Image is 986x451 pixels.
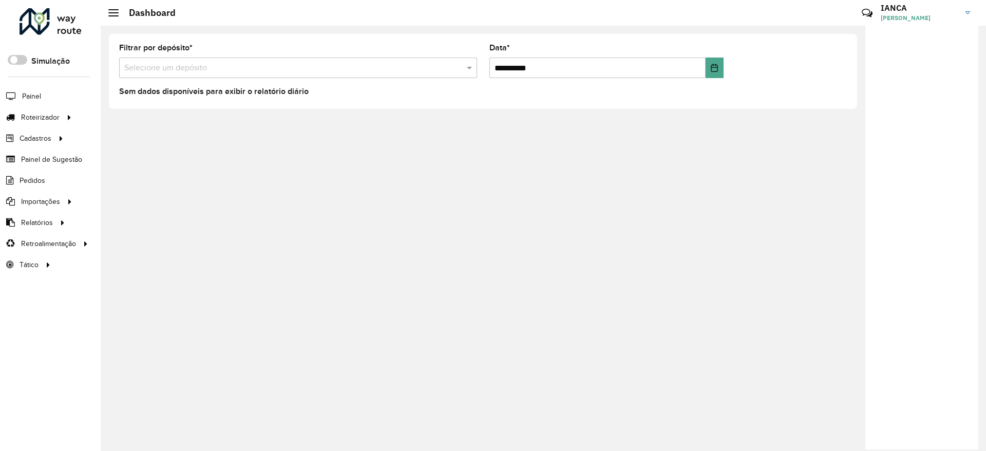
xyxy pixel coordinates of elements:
[21,154,82,165] span: Painel de Sugestão
[489,42,510,54] label: Data
[21,112,60,123] span: Roteirizador
[21,196,60,207] span: Importações
[20,133,51,144] span: Cadastros
[31,55,70,67] label: Simulação
[706,58,724,78] button: Choose Date
[20,175,45,186] span: Pedidos
[881,13,958,23] span: [PERSON_NAME]
[21,238,76,249] span: Retroalimentação
[881,3,958,13] h3: IANCA
[22,91,41,102] span: Painel
[119,42,193,54] label: Filtrar por depósito
[119,7,176,18] h2: Dashboard
[20,259,39,270] span: Tático
[119,85,309,98] label: Sem dados disponíveis para exibir o relatório diário
[856,2,878,24] a: Contato Rápido
[21,217,53,228] span: Relatórios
